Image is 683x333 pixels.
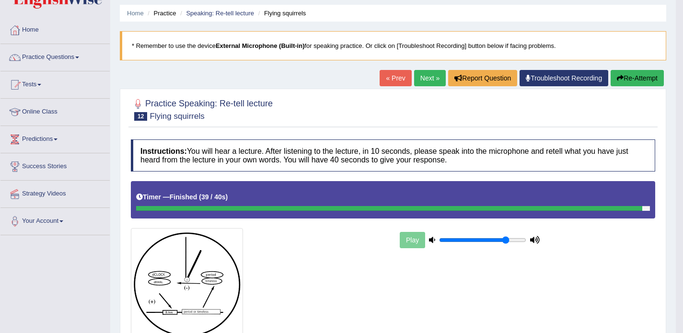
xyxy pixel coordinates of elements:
[134,112,147,121] span: 12
[256,9,306,18] li: Flying squirrels
[520,70,608,86] a: Troubleshoot Recording
[0,44,110,68] a: Practice Questions
[186,10,254,17] a: Speaking: Re-tell lecture
[0,181,110,205] a: Strategy Videos
[380,70,411,86] a: « Prev
[201,193,226,201] b: 39 / 40s
[150,112,204,121] small: Flying squirrels
[140,147,187,155] b: Instructions:
[611,70,664,86] button: Re-Attempt
[131,97,273,121] h2: Practice Speaking: Re-tell lecture
[0,126,110,150] a: Predictions
[0,208,110,232] a: Your Account
[0,17,110,41] a: Home
[0,71,110,95] a: Tests
[226,193,228,201] b: )
[199,193,201,201] b: (
[145,9,176,18] li: Practice
[127,10,144,17] a: Home
[120,31,666,60] blockquote: * Remember to use the device for speaking practice. Or click on [Troubleshoot Recording] button b...
[170,193,197,201] b: Finished
[448,70,517,86] button: Report Question
[131,139,655,172] h4: You will hear a lecture. After listening to the lecture, in 10 seconds, please speak into the mic...
[414,70,446,86] a: Next »
[0,153,110,177] a: Success Stories
[136,194,228,201] h5: Timer —
[216,42,305,49] b: External Microphone (Built-in)
[0,99,110,123] a: Online Class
